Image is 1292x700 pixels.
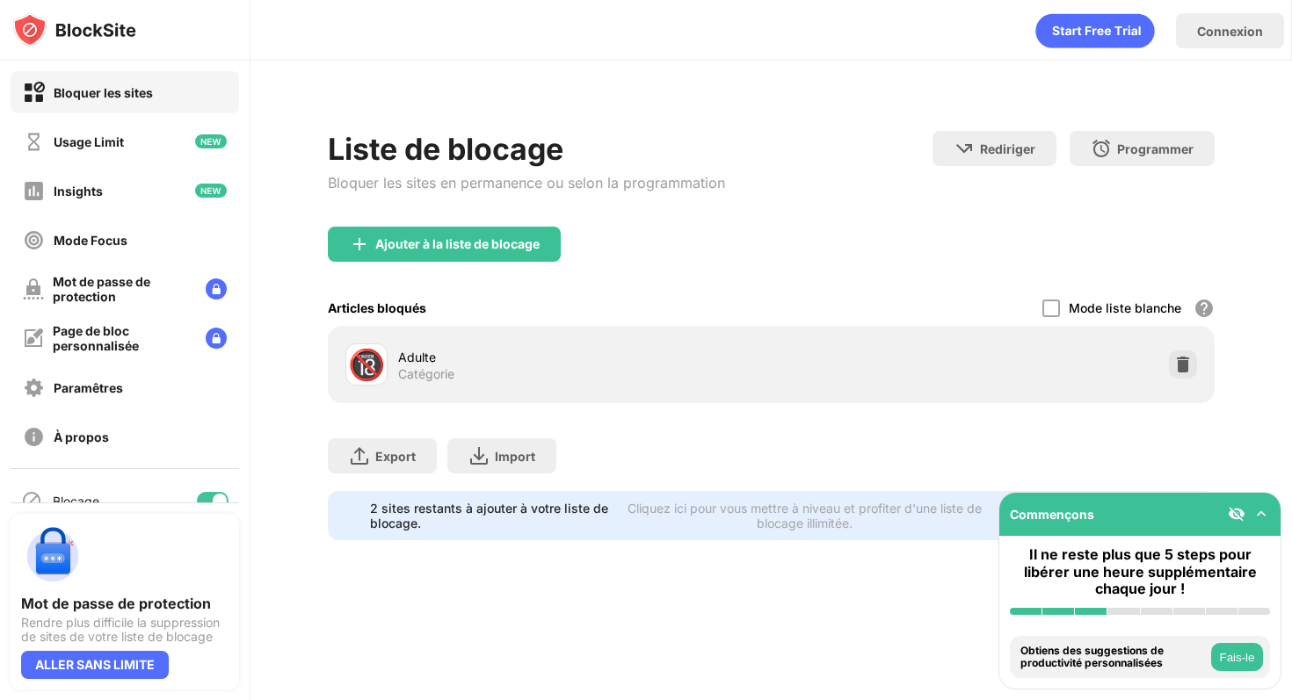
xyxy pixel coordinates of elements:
[21,490,42,511] img: blocking-icon.svg
[1252,505,1270,523] img: omni-setup-toggle.svg
[398,366,454,382] div: Catégorie
[21,651,169,679] div: ALLER SANS LIMITE
[23,229,45,251] img: focus-off.svg
[1010,507,1094,522] div: Commençons
[1020,645,1207,670] div: Obtiens des suggestions de productivité personnalisées
[1035,13,1155,48] div: animation
[54,429,109,444] div: À propos
[23,426,45,448] img: about-off.svg
[54,233,127,248] div: Mode Focus
[348,347,385,383] div: 🔞
[1117,141,1194,156] div: Programmer
[328,131,725,167] div: Liste de blocage
[23,377,45,399] img: settings-off.svg
[21,524,84,588] img: push-password-protection.svg
[328,300,426,315] div: Articles bloqués
[328,174,725,191] div: Bloquer les sites en permanence ou selon la programmation
[1211,643,1263,671] button: Fais-le
[206,328,227,349] img: lock-menu.svg
[620,501,990,530] div: Cliquez ici pour vous mettre à niveau et profiter d'une liste de blocage illimitée.
[21,616,229,644] div: Rendre plus difficile la suppression de sites de votre liste de blocage
[370,501,609,530] div: 2 sites restants à ajouter à votre liste de blocage.
[54,85,153,100] div: Bloquer les sites
[495,449,535,464] div: Import
[195,134,227,148] img: new-icon.svg
[54,380,123,395] div: Paramêtres
[1197,24,1263,39] div: Connexion
[195,184,227,198] img: new-icon.svg
[23,82,45,104] img: block-on.svg
[206,278,227,299] img: lock-menu.svg
[398,348,771,366] div: Adulte
[54,134,124,149] div: Usage Limit
[980,141,1035,156] div: Rediriger
[1228,505,1245,523] img: eye-not-visible.svg
[23,131,45,153] img: time-usage-off.svg
[23,180,45,202] img: insights-off.svg
[53,494,99,509] div: Blocage
[21,595,229,612] div: Mot de passe de protection
[1010,546,1270,597] div: Il ne reste plus que 5 steps pour libérer une heure supplémentaire chaque jour !
[54,184,103,198] div: Insights
[1069,300,1181,315] div: Mode liste blanche
[53,323,192,353] div: Page de bloc personnalisée
[53,274,192,304] div: Mot de passe de protection
[375,237,540,251] div: Ajouter à la liste de blocage
[23,278,44,299] img: password-protection-off.svg
[375,449,416,464] div: Export
[12,12,136,47] img: logo-blocksite.svg
[23,328,44,349] img: customize-block-page-off.svg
